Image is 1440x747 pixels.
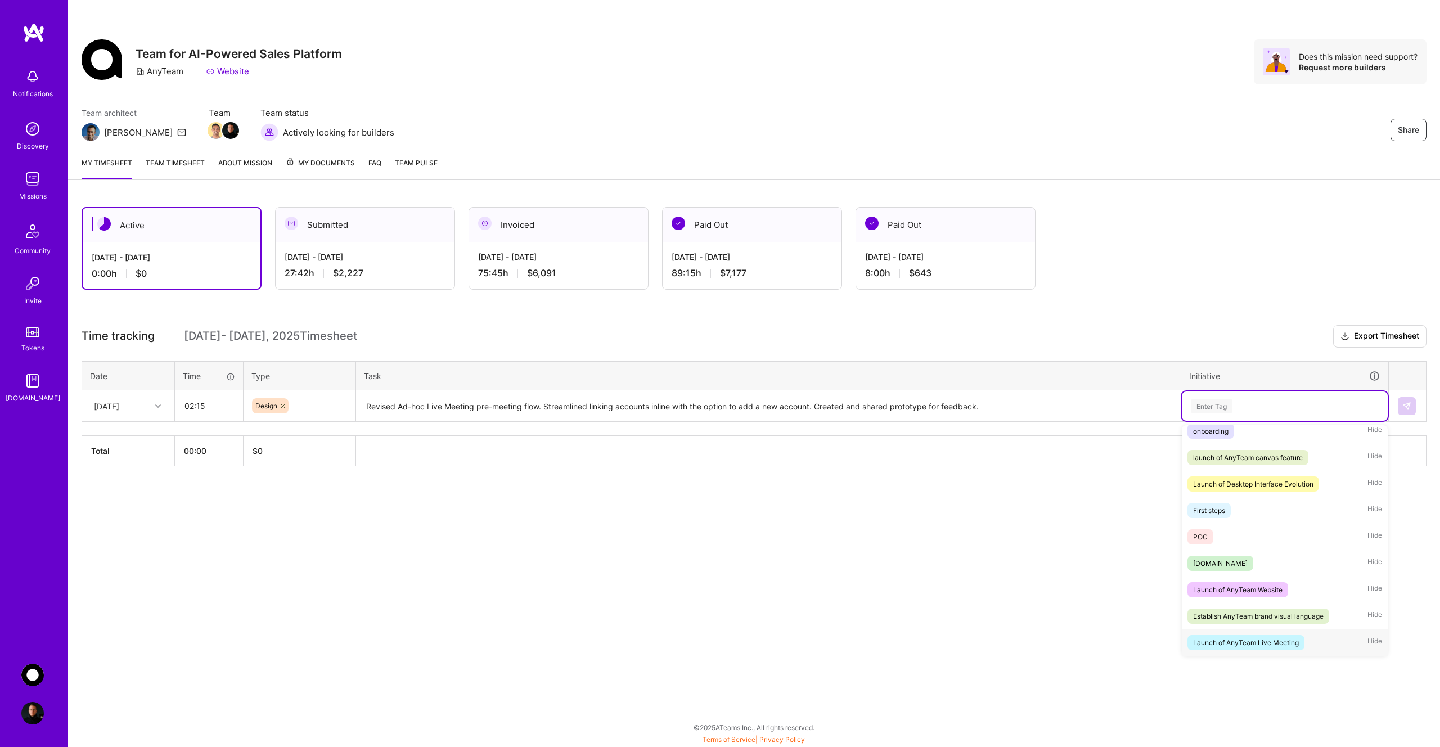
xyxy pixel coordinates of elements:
div: POC [1193,531,1208,543]
div: 0:00 h [92,268,251,280]
img: Company Logo [82,39,122,80]
div: Community [15,245,51,256]
span: Hide [1367,556,1382,571]
span: Actively looking for builders [283,127,394,138]
a: Terms of Service [703,735,755,744]
th: 00:00 [175,436,244,466]
img: discovery [21,118,44,140]
th: Task [356,361,1181,390]
a: Team Pulse [395,157,438,179]
div: [DATE] [94,400,119,412]
span: Hide [1367,424,1382,439]
span: Time tracking [82,329,155,343]
img: Active [97,217,111,231]
a: User Avatar [19,702,47,724]
span: Share [1398,124,1419,136]
div: Active [83,208,260,242]
div: Launch of AnyTeam Website [1193,584,1282,596]
button: Export Timesheet [1333,325,1426,348]
span: Team architect [82,107,186,119]
img: AnyTeam: Team for AI-Powered Sales Platform [21,664,44,686]
span: Team [209,107,238,119]
div: [PERSON_NAME] [104,127,173,138]
img: teamwork [21,168,44,190]
img: Invite [21,272,44,295]
span: $ 0 [253,446,263,456]
div: Paid Out [856,208,1035,242]
img: Team Member Avatar [208,122,224,139]
a: My Documents [286,157,355,179]
img: logo [22,22,45,43]
img: Avatar [1263,48,1290,75]
img: Submit [1402,402,1411,411]
span: Hide [1367,503,1382,518]
img: bell [21,65,44,88]
div: Does this mission need support? [1299,51,1417,62]
img: tokens [26,327,39,337]
span: | [703,735,805,744]
img: Actively looking for builders [260,123,278,141]
i: icon CompanyGray [136,67,145,76]
a: Team Member Avatar [223,121,238,140]
div: [DATE] - [DATE] [672,251,832,263]
th: Total [82,436,175,466]
i: icon Mail [177,128,186,137]
span: $6,091 [527,267,556,279]
a: AnyTeam: Team for AI-Powered Sales Platform [19,664,47,686]
span: Hide [1367,529,1382,544]
div: onboarding [1193,425,1228,437]
a: Privacy Policy [759,735,805,744]
div: Tokens [21,342,44,354]
i: icon Chevron [155,403,161,409]
th: Type [244,361,356,390]
div: Invoiced [469,208,648,242]
th: Date [82,361,175,390]
div: Request more builders [1299,62,1417,73]
div: Discovery [17,140,49,152]
span: $643 [909,267,931,279]
img: Team Architect [82,123,100,141]
span: Hide [1367,476,1382,492]
img: Invoiced [478,217,492,230]
a: Team Member Avatar [209,121,223,140]
div: Submitted [276,208,454,242]
div: 27:42 h [285,267,445,279]
a: FAQ [368,157,381,179]
a: About Mission [218,157,272,179]
div: [DATE] - [DATE] [478,251,639,263]
img: User Avatar [21,702,44,724]
button: Share [1390,119,1426,141]
div: Notifications [13,88,53,100]
a: Website [206,65,249,77]
img: Community [19,218,46,245]
span: $2,227 [333,267,363,279]
img: Paid Out [672,217,685,230]
textarea: Revised Ad-hoc Live Meeting pre-meeting flow. Streamlined linking accounts inline with the option... [357,391,1180,421]
div: Time [183,370,235,382]
span: Design [255,402,277,410]
a: My timesheet [82,157,132,179]
div: Missions [19,190,47,202]
span: Hide [1367,635,1382,650]
div: [DOMAIN_NAME] [1193,557,1248,569]
span: Team status [260,107,394,119]
span: Hide [1367,582,1382,597]
div: launch of AnyTeam canvas feature [1193,452,1303,463]
div: Initiative [1189,370,1380,382]
img: Team Member Avatar [222,122,239,139]
div: AnyTeam [136,65,183,77]
div: 89:15 h [672,267,832,279]
span: My Documents [286,157,355,169]
div: 75:45 h [478,267,639,279]
span: Team Pulse [395,159,438,167]
span: Hide [1367,609,1382,624]
span: $7,177 [720,267,746,279]
div: [DATE] - [DATE] [285,251,445,263]
img: guide book [21,370,44,392]
div: Enter Tag [1191,397,1232,415]
div: [DATE] - [DATE] [865,251,1026,263]
div: Launch of AnyTeam Live Meeting [1193,637,1299,649]
a: Team timesheet [146,157,205,179]
div: [DOMAIN_NAME] [6,392,60,404]
span: [DATE] - [DATE] , 2025 Timesheet [184,329,357,343]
